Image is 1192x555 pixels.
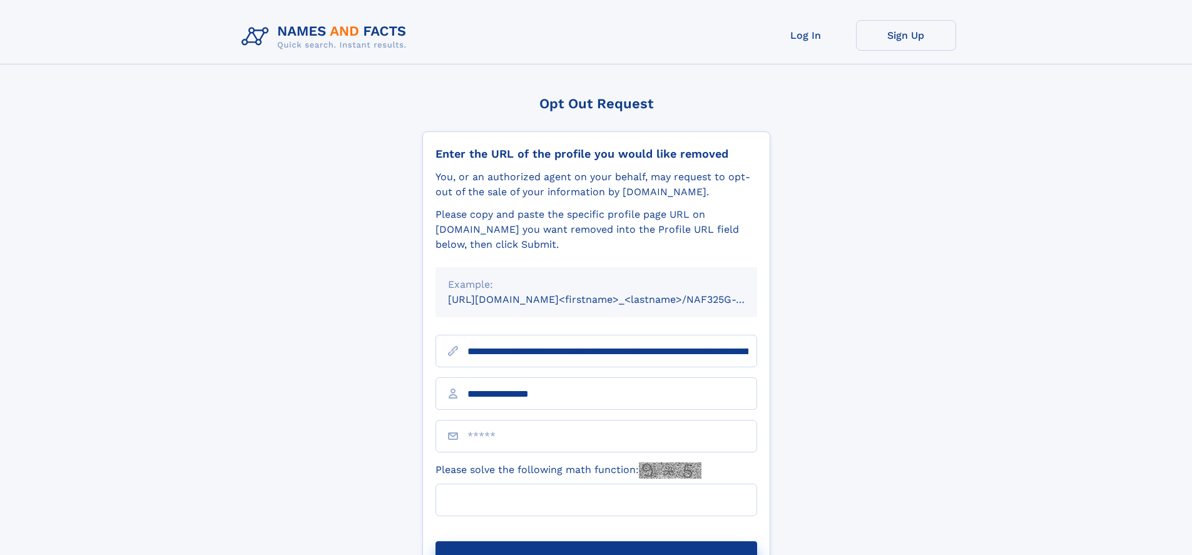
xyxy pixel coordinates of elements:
div: You, or an authorized agent on your behalf, may request to opt-out of the sale of your informatio... [436,170,757,200]
div: Please copy and paste the specific profile page URL on [DOMAIN_NAME] you want removed into the Pr... [436,207,757,252]
div: Example: [448,277,745,292]
div: Enter the URL of the profile you would like removed [436,147,757,161]
a: Log In [756,20,856,51]
small: [URL][DOMAIN_NAME]<firstname>_<lastname>/NAF325G-xxxxxxxx [448,293,781,305]
label: Please solve the following math function: [436,462,701,479]
a: Sign Up [856,20,956,51]
div: Opt Out Request [422,96,770,111]
img: Logo Names and Facts [237,20,417,54]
